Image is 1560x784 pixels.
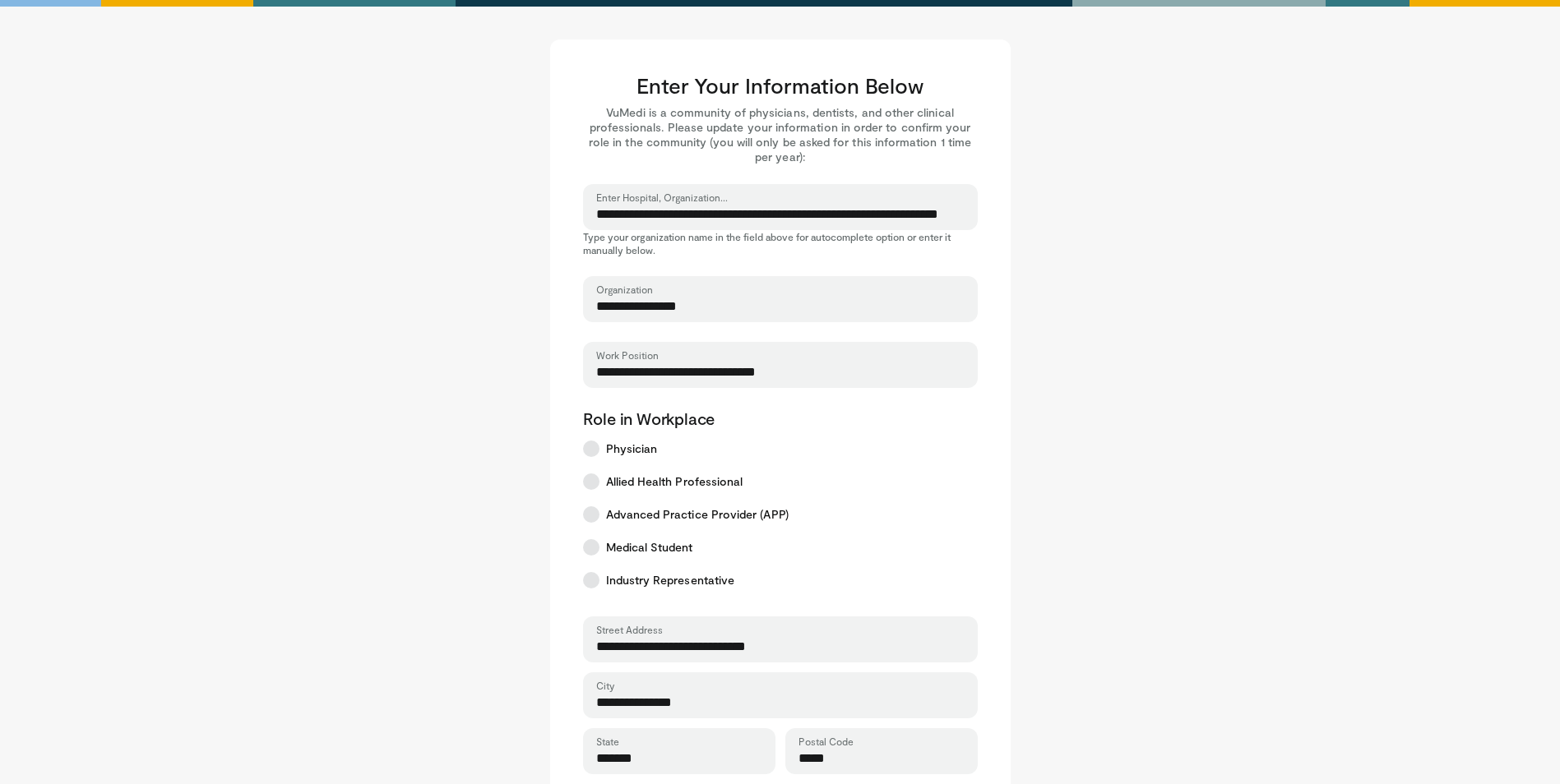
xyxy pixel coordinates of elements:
[606,539,693,556] span: Medical Student
[596,283,653,296] label: Organization
[596,679,614,692] label: City
[606,572,735,588] span: Industry Representative
[606,440,658,457] span: Physician
[606,506,789,523] span: Advanced Practice Provider (APP)
[583,230,978,256] p: Type your organization name in the field above for autocomplete option or enter it manually below.
[596,348,659,362] label: Work Position
[583,105,978,164] p: VuMedi is a community of physicians, dentists, and other clinical professionals. Please update yo...
[596,623,663,636] label: Street Address
[583,72,978,99] h3: Enter Your Information Below
[596,191,728,204] label: Enter Hospital, Organization...
[606,473,743,490] span: Allied Health Professional
[596,735,619,748] label: State
[799,735,854,748] label: Postal Code
[583,408,978,429] p: Role in Workplace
